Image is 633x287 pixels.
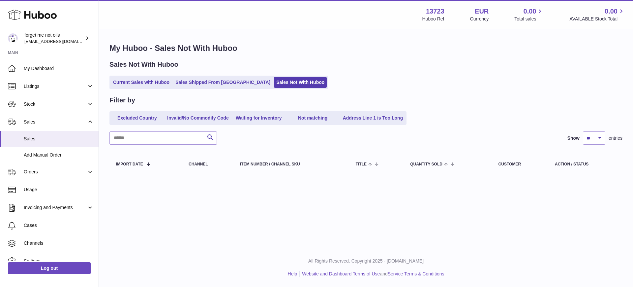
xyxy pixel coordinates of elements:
[300,271,444,277] li: and
[514,16,544,22] span: Total sales
[24,187,94,193] span: Usage
[555,162,616,166] div: Action / Status
[356,162,367,166] span: Title
[524,7,536,16] span: 0.00
[24,32,84,45] div: forget me not oils
[24,169,87,175] span: Orders
[288,271,297,276] a: Help
[116,162,143,166] span: Import date
[109,96,135,105] h2: Filter by
[426,7,444,16] strong: 13723
[111,113,164,124] a: Excluded Country
[410,162,442,166] span: Quantity Sold
[24,136,94,142] span: Sales
[24,152,94,158] span: Add Manual Order
[8,262,91,274] a: Log out
[173,77,273,88] a: Sales Shipped From [GEOGRAPHIC_DATA]
[286,113,339,124] a: Not matching
[498,162,542,166] div: Customer
[24,240,94,246] span: Channels
[165,113,231,124] a: Invalid/No Commodity Code
[24,83,87,90] span: Listings
[470,16,489,22] div: Currency
[422,16,444,22] div: Huboo Ref
[609,135,622,141] span: entries
[24,65,94,72] span: My Dashboard
[567,135,580,141] label: Show
[24,39,97,44] span: [EMAIL_ADDRESS][DOMAIN_NAME]
[388,271,444,276] a: Service Terms & Conditions
[341,113,406,124] a: Address Line 1 is Too Long
[24,119,87,125] span: Sales
[302,271,380,276] a: Website and Dashboard Terms of Use
[24,204,87,211] span: Invoicing and Payments
[232,113,285,124] a: Waiting for Inventory
[24,222,94,229] span: Cases
[24,101,87,107] span: Stock
[189,162,227,166] div: Channel
[514,7,544,22] a: 0.00 Total sales
[240,162,343,166] div: Item Number / Channel SKU
[475,7,489,16] strong: EUR
[274,77,327,88] a: Sales Not With Huboo
[104,258,628,264] p: All Rights Reserved. Copyright 2025 - [DOMAIN_NAME]
[109,43,622,54] h1: My Huboo - Sales Not With Huboo
[569,16,625,22] span: AVAILABLE Stock Total
[8,33,18,43] img: forgetmenothf@gmail.com
[24,258,94,264] span: Settings
[569,7,625,22] a: 0.00 AVAILABLE Stock Total
[111,77,172,88] a: Current Sales with Huboo
[109,60,178,69] h2: Sales Not With Huboo
[605,7,618,16] span: 0.00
